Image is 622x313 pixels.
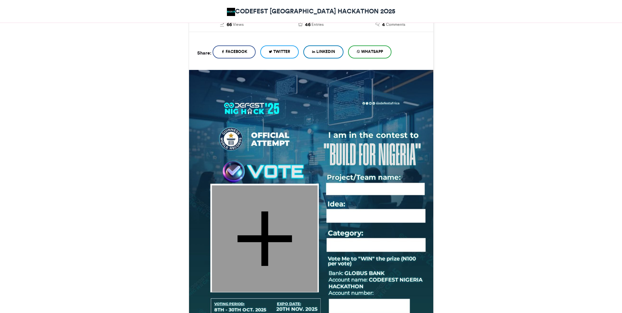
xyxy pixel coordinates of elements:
[197,49,211,57] h5: Share:
[303,45,343,58] a: LinkedIn
[316,49,335,55] span: LinkedIn
[227,21,232,28] span: 66
[213,45,256,58] a: Facebook
[226,49,247,55] span: Facebook
[260,45,299,58] a: Twitter
[348,45,391,58] a: WhatsApp
[233,22,244,27] span: Views
[356,21,425,28] a: 4 Comments
[197,21,267,28] a: 66 Views
[227,7,395,16] a: CODEFEST [GEOGRAPHIC_DATA] HACKATHON 2O25
[273,49,290,55] span: Twitter
[361,49,383,55] span: WhatsApp
[227,8,235,16] img: CODEFEST NIGERIA HACKATHON 2025
[276,21,346,28] a: 46 Entries
[311,22,324,27] span: Entries
[305,21,311,28] span: 46
[386,22,405,27] span: Comments
[382,21,385,28] span: 4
